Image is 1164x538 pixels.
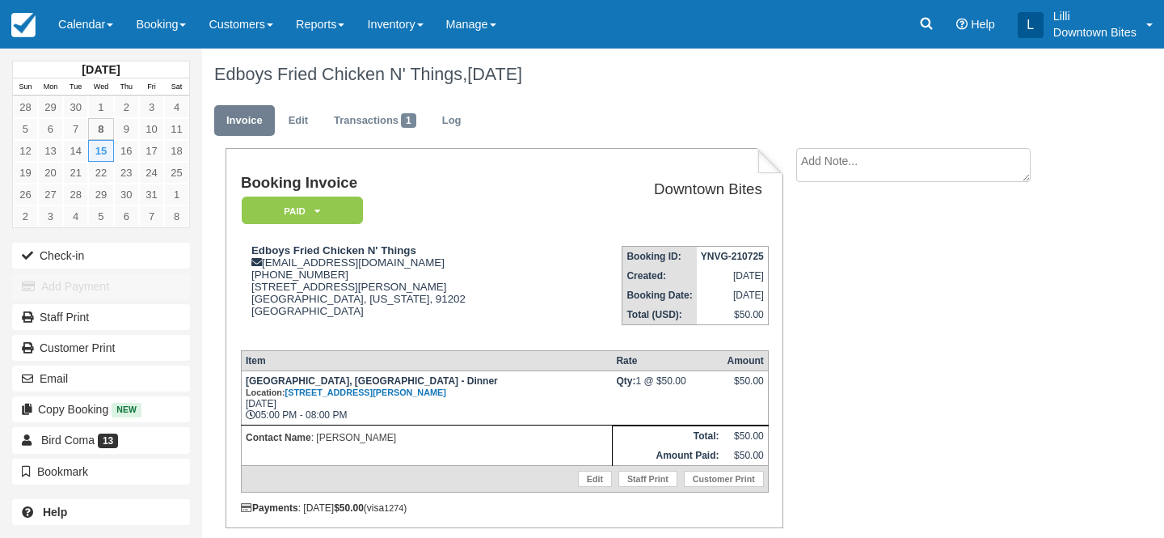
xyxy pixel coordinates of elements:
[114,205,139,227] a: 6
[241,502,298,514] strong: Payments
[242,197,363,225] em: Paid
[164,162,189,184] a: 25
[13,78,38,96] th: Sun
[164,140,189,162] a: 18
[13,96,38,118] a: 28
[214,65,1063,84] h1: Edboys Fried Chicken N' Things,
[246,388,446,397] small: Location:
[616,375,635,387] strong: Qty
[701,251,764,262] strong: YNVG-210725
[467,64,522,84] span: [DATE]
[723,446,768,466] td: $50.00
[697,305,769,325] td: $50.00
[88,96,113,118] a: 1
[13,162,38,184] a: 19
[88,205,113,227] a: 5
[164,118,189,140] a: 11
[164,78,189,96] th: Sat
[63,96,88,118] a: 30
[971,18,995,31] span: Help
[384,503,403,513] small: 1274
[612,446,723,466] th: Amount Paid:
[63,162,88,184] a: 21
[139,78,164,96] th: Fri
[38,96,63,118] a: 29
[139,162,164,184] a: 24
[13,184,38,205] a: 26
[241,175,560,192] h1: Booking Invoice
[1053,8,1137,24] p: Lilli
[241,350,612,371] th: Item
[697,266,769,286] td: [DATE]
[246,430,608,446] p: : [PERSON_NAME]
[63,118,88,140] a: 7
[612,426,723,446] th: Total:
[622,305,697,325] th: Total (USD):
[567,181,762,198] h2: Downtown Bites
[214,105,275,137] a: Invoice
[88,140,113,162] a: 15
[139,140,164,162] a: 17
[139,205,164,227] a: 7
[43,506,67,519] b: Help
[578,471,612,487] a: Edit
[956,19,968,30] i: Help
[164,184,189,205] a: 1
[139,184,164,205] a: 31
[12,243,190,269] button: Check-in
[82,63,120,76] strong: [DATE]
[63,78,88,96] th: Tue
[622,247,697,267] th: Booking ID:
[727,375,763,400] div: $50.00
[13,140,38,162] a: 12
[12,427,190,453] a: Bird Coma 13
[63,205,88,227] a: 4
[12,366,190,392] button: Email
[12,273,190,299] button: Add Payment
[13,118,38,140] a: 5
[38,140,63,162] a: 13
[246,432,311,443] strong: Contact Name
[12,459,190,485] button: Bookmark
[139,96,164,118] a: 3
[114,96,139,118] a: 2
[618,471,677,487] a: Staff Print
[1018,12,1044,38] div: L
[114,184,139,205] a: 30
[622,266,697,286] th: Created:
[241,371,612,425] td: [DATE] 05:00 PM - 08:00 PM
[241,196,357,226] a: Paid
[114,118,139,140] a: 9
[114,78,139,96] th: Thu
[41,434,95,447] span: Bird Coma
[285,388,446,397] a: [STREET_ADDRESS][PERSON_NAME]
[114,162,139,184] a: 23
[38,78,63,96] th: Mon
[38,184,63,205] a: 27
[401,113,416,128] span: 1
[612,350,723,371] th: Rate
[12,304,190,330] a: Staff Print
[139,118,164,140] a: 10
[723,350,768,371] th: Amount
[38,162,63,184] a: 20
[63,184,88,205] a: 28
[612,371,723,425] td: 1 @ $50.00
[13,205,38,227] a: 2
[114,140,139,162] a: 16
[246,375,498,398] strong: [GEOGRAPHIC_DATA], [GEOGRAPHIC_DATA] - Dinner
[88,162,113,184] a: 22
[38,118,63,140] a: 6
[241,244,560,337] div: [EMAIL_ADDRESS][DOMAIN_NAME] [PHONE_NUMBER] [STREET_ADDRESS][PERSON_NAME] [GEOGRAPHIC_DATA], [US_...
[723,426,768,446] td: $50.00
[88,184,113,205] a: 29
[11,13,36,37] img: checkfront-main-nav-mini-logo.png
[251,244,416,256] strong: Edboys Fried Chicken N' Things
[1053,24,1137,40] p: Downtown Bites
[88,78,113,96] th: Wed
[697,286,769,305] td: [DATE]
[334,502,364,514] strong: $50.00
[12,335,190,361] a: Customer Print
[322,105,428,137] a: Transactions1
[98,434,118,448] span: 13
